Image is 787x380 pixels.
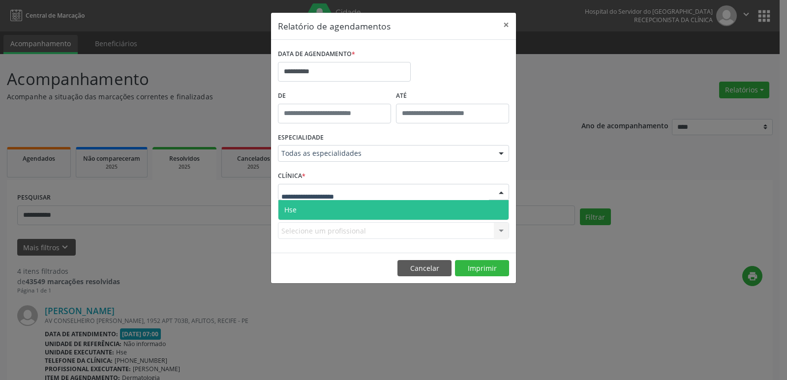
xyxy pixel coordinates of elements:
[278,169,305,184] label: CLÍNICA
[278,88,391,104] label: De
[397,260,452,277] button: Cancelar
[496,13,516,37] button: Close
[278,130,324,146] label: ESPECIALIDADE
[284,205,297,214] span: Hse
[278,47,355,62] label: DATA DE AGENDAMENTO
[278,20,391,32] h5: Relatório de agendamentos
[396,88,509,104] label: ATÉ
[281,148,489,158] span: Todas as especialidades
[455,260,509,277] button: Imprimir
